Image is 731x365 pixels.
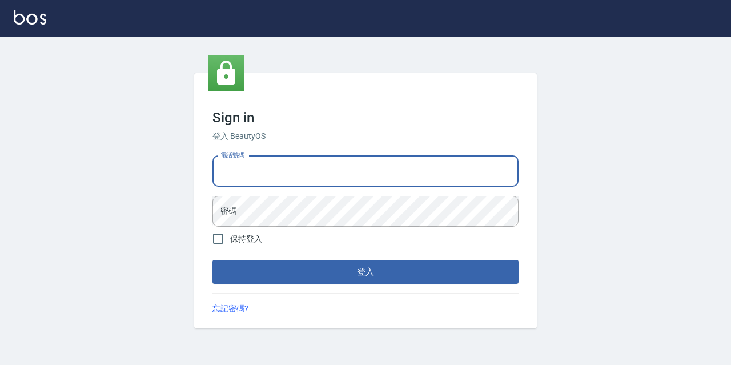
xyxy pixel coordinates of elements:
h6: 登入 BeautyOS [212,130,519,142]
h3: Sign in [212,110,519,126]
label: 電話號碼 [220,151,244,159]
img: Logo [14,10,46,25]
a: 忘記密碼? [212,303,248,315]
span: 保持登入 [230,233,262,245]
button: 登入 [212,260,519,284]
